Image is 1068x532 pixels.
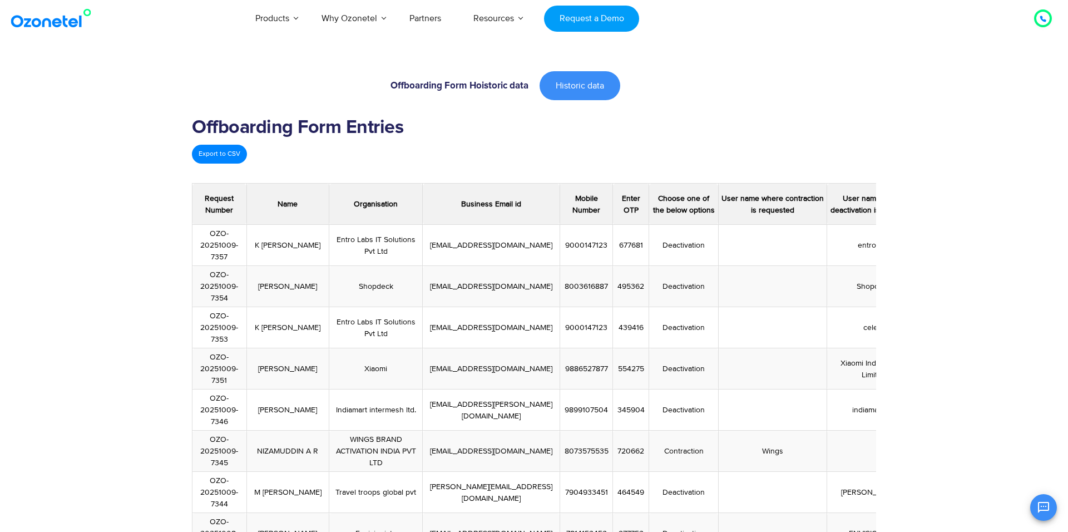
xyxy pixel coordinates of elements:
[827,184,921,225] th: User name where deactivation is requested
[246,472,329,513] td: M [PERSON_NAME]
[423,266,560,307] td: [EMAIL_ADDRESS][DOMAIN_NAME]
[560,431,612,472] td: 8073575535
[192,225,247,266] td: OZO-20251009-7357
[329,431,423,472] td: WINGS BRAND ACTIVATION INDIA PVT LTD
[192,390,247,431] td: OZO-20251009-7346
[560,472,612,513] td: 7904933451
[560,390,612,431] td: 9899107504
[613,307,649,348] td: 439416
[718,184,827,225] th: User name where contraction is requested
[246,431,329,472] td: NIZAMUDDIN A R
[192,472,247,513] td: OZO-20251009-7344
[827,266,921,307] td: Shopdeck
[649,348,719,390] td: Deactivation
[192,431,247,472] td: OZO-20251009-7345
[192,117,876,139] h2: Offboarding Form Entries
[1030,494,1057,521] button: Open chat
[246,390,329,431] td: [PERSON_NAME]
[423,472,560,513] td: [PERSON_NAME][EMAIL_ADDRESS][DOMAIN_NAME]
[246,266,329,307] td: [PERSON_NAME]
[827,390,921,431] td: indiamart_cc
[649,225,719,266] td: Deactivation
[192,145,247,164] a: Export to CSV
[423,390,560,431] td: [EMAIL_ADDRESS][PERSON_NAME][DOMAIN_NAME]
[613,472,649,513] td: 464549
[560,225,612,266] td: 9000147123
[423,184,560,225] th: Business Email id
[540,71,620,100] a: Historic data
[613,348,649,390] td: 554275
[423,431,560,472] td: [EMAIL_ADDRESS][DOMAIN_NAME]
[192,348,247,390] td: OZO-20251009-7351
[649,184,719,225] th: Choose one of the below options
[827,307,921,348] td: celekt
[329,225,423,266] td: Entro Labs IT Solutions Pvt Ltd
[613,390,649,431] td: 345904
[613,225,649,266] td: 677681
[329,390,423,431] td: Indiamart intermesh ltd.
[423,225,560,266] td: [EMAIL_ADDRESS][DOMAIN_NAME]
[649,431,719,472] td: Contraction
[197,81,528,91] h6: Offboarding Form Hoistoric data
[192,184,247,225] th: Request Number
[560,266,612,307] td: 8003616887
[560,348,612,390] td: 9886527877
[329,472,423,513] td: Travel troops global pvt
[192,307,247,348] td: OZO-20251009-7353
[613,431,649,472] td: 720662
[329,307,423,348] td: Entro Labs IT Solutions Pvt Ltd
[827,472,921,513] td: [PERSON_NAME] S
[423,348,560,390] td: [EMAIL_ADDRESS][DOMAIN_NAME]
[192,266,247,307] td: OZO-20251009-7354
[246,225,329,266] td: K [PERSON_NAME]
[329,348,423,390] td: Xiaomi
[246,307,329,348] td: K [PERSON_NAME]
[613,184,649,225] th: Enter OTP
[544,6,639,32] a: Request a Demo
[718,431,827,472] td: Wings
[329,184,423,225] th: Organisation
[827,225,921,266] td: entrolabs
[827,348,921,390] td: Xiaomi India Private Limited
[246,348,329,390] td: [PERSON_NAME]
[560,307,612,348] td: 9000147123
[556,81,604,90] span: Historic data
[649,266,719,307] td: Deactivation
[613,266,649,307] td: 495362
[649,472,719,513] td: Deactivation
[246,184,329,225] th: Name
[329,266,423,307] td: Shopdeck
[649,307,719,348] td: Deactivation
[560,184,612,225] th: Mobile Number
[423,307,560,348] td: [EMAIL_ADDRESS][DOMAIN_NAME]
[649,390,719,431] td: Deactivation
